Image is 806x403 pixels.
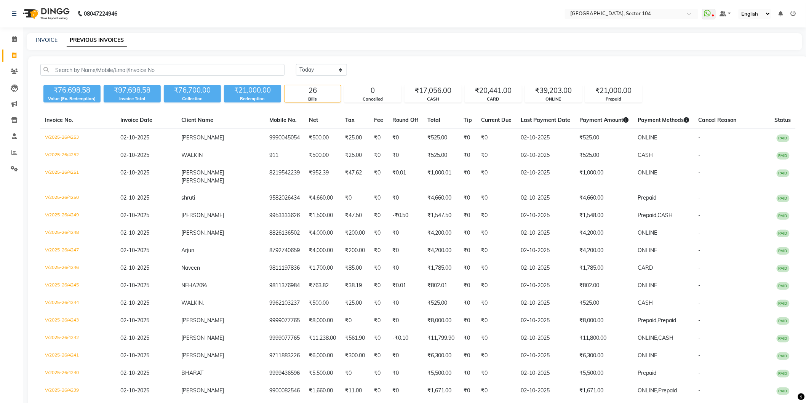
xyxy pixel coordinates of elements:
td: ₹4,000.00 [304,242,341,259]
span: 02-10-2025 [120,387,149,394]
span: PAID [777,230,790,237]
td: ₹25.00 [341,294,369,312]
td: ₹0.01 [388,164,423,189]
td: V/2025-26/4239 [40,382,116,400]
span: [PERSON_NAME] [181,229,224,236]
td: ₹0 [477,382,516,400]
td: ₹525.00 [575,147,633,164]
span: Invoice Date [120,117,152,123]
td: ₹1,547.50 [423,207,459,224]
td: ₹1,785.00 [575,259,633,277]
span: ONLINE [638,247,657,254]
td: 02-10-2025 [516,129,575,147]
span: CASH [638,152,653,158]
span: [PERSON_NAME] [181,317,224,324]
td: ₹0 [477,294,516,312]
td: ₹0 [341,189,369,207]
span: Mobile No. [269,117,297,123]
td: ₹0 [477,164,516,189]
td: ₹525.00 [423,147,459,164]
td: ₹0 [459,224,477,242]
span: 02-10-2025 [120,247,149,254]
td: ₹4,200.00 [575,224,633,242]
td: ₹11,800.00 [575,329,633,347]
td: ₹0 [369,365,388,382]
span: ONLINE [638,352,657,359]
span: [PERSON_NAME] [181,334,224,341]
span: CASH [638,299,653,306]
span: Cancel Reason [699,117,737,123]
td: ₹1,671.00 [575,382,633,400]
span: ONLINE, [638,387,659,394]
div: ₹21,000.00 [224,85,281,96]
td: 02-10-2025 [516,347,575,365]
td: 02-10-2025 [516,224,575,242]
div: ₹21,000.00 [585,85,642,96]
td: ₹0 [477,259,516,277]
span: Invoice No. [45,117,73,123]
td: ₹11,799.90 [423,329,459,347]
td: V/2025-26/4248 [40,224,116,242]
td: V/2025-26/4252 [40,147,116,164]
span: - [699,299,701,306]
span: [PERSON_NAME] [181,352,224,359]
td: ₹6,000.00 [304,347,341,365]
span: Status [775,117,791,123]
td: ₹4,200.00 [423,242,459,259]
td: ₹4,200.00 [423,224,459,242]
div: Bills [285,96,341,102]
span: Current Due [481,117,512,123]
td: V/2025-26/4253 [40,129,116,147]
td: ₹8,000.00 [304,312,341,329]
td: ₹0 [459,312,477,329]
td: ₹0 [388,365,423,382]
td: ₹0 [369,347,388,365]
span: . [203,299,204,306]
td: 9582026434 [265,189,304,207]
td: ₹525.00 [423,294,459,312]
td: ₹0 [369,129,388,147]
td: ₹0 [477,129,516,147]
td: ₹4,660.00 [423,189,459,207]
span: - [699,352,701,359]
div: CARD [465,96,521,102]
span: ONLINE, [638,334,659,341]
td: 9811376984 [265,277,304,294]
td: ₹0 [477,365,516,382]
span: Payment Amount [579,117,629,123]
td: ₹4,660.00 [304,189,341,207]
td: ₹47.62 [341,164,369,189]
td: V/2025-26/4251 [40,164,116,189]
td: V/2025-26/4246 [40,259,116,277]
span: - [699,282,701,289]
td: ₹0 [369,277,388,294]
td: -₹0.50 [388,207,423,224]
td: 911 [265,147,304,164]
div: Collection [164,96,221,102]
td: 02-10-2025 [516,147,575,164]
td: V/2025-26/4242 [40,329,116,347]
td: ₹1,671.00 [423,382,459,400]
div: ₹20,441.00 [465,85,521,96]
td: ₹4,000.00 [304,224,341,242]
td: ₹763.82 [304,277,341,294]
div: Prepaid [585,96,642,102]
span: Prepaid [658,317,676,324]
td: ₹0 [369,242,388,259]
td: ₹0 [459,207,477,224]
td: 02-10-2025 [516,294,575,312]
span: CARD [638,264,653,271]
span: 02-10-2025 [120,317,149,324]
td: ₹0 [388,382,423,400]
span: ONLINE [638,282,657,289]
td: ₹0 [369,312,388,329]
a: PREVIOUS INVOICES [67,34,127,47]
td: ₹0 [341,365,369,382]
td: ₹0 [388,294,423,312]
td: ₹0 [477,329,516,347]
td: ₹38.19 [341,277,369,294]
span: PAID [777,265,790,272]
div: 26 [285,85,341,96]
td: ₹0 [459,329,477,347]
td: ₹0 [459,259,477,277]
